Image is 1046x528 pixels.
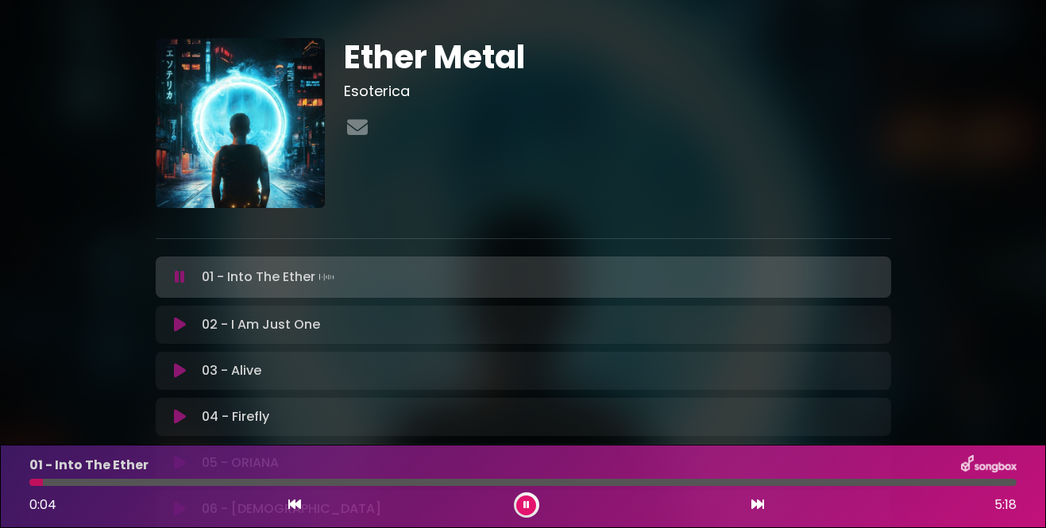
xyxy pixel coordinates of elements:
[202,361,261,380] p: 03 - Alive
[315,266,338,288] img: waveform4.gif
[29,495,56,514] span: 0:04
[961,455,1017,476] img: songbox-logo-white.png
[202,315,320,334] p: 02 - I Am Just One
[994,495,1017,515] span: 5:18
[344,83,891,100] h3: Esoterica
[156,38,326,208] img: rVbISDXQzm4B1wKLmr3z
[344,38,891,76] h1: Ether Metal
[29,456,149,475] p: 01 - Into The Ether
[202,266,338,288] p: 01 - Into The Ether
[202,407,269,426] p: 04 - Firefly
